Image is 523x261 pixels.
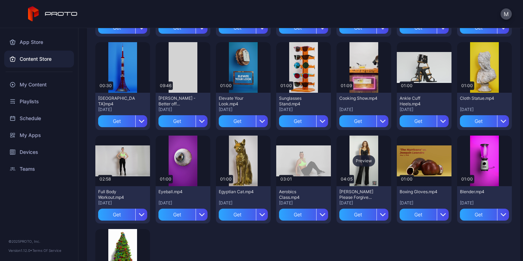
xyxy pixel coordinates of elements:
button: Get [98,209,147,221]
div: Get [279,209,316,221]
div: [DATE] [219,107,268,112]
div: [DATE] [400,200,449,206]
a: Content Store [4,51,74,67]
div: Get [158,209,196,221]
div: [DATE] [339,107,388,112]
button: Get [339,115,388,127]
div: Aerobics Class.mp4 [279,189,318,200]
div: Get [158,115,196,127]
button: Get [219,115,268,127]
a: Teams [4,161,74,177]
div: Get [279,115,316,127]
button: Get [279,115,328,127]
div: [DATE] [279,200,328,206]
div: © 2025 PROTO, Inc. [8,239,70,244]
button: Get [460,115,509,127]
div: [DATE] [460,107,509,112]
button: Get [460,209,509,221]
div: [DATE] [158,107,208,112]
div: [DATE] [98,200,147,206]
button: Get [158,209,208,221]
a: Terms Of Service [32,248,61,253]
div: Cooking Show.mp4 [339,96,378,101]
button: Get [158,115,208,127]
a: Schedule [4,110,74,127]
a: My Content [4,76,74,93]
div: Get [460,115,497,127]
div: [DATE] [339,200,388,206]
button: M [501,8,512,20]
a: Devices [4,144,74,161]
a: Playlists [4,93,74,110]
a: My Apps [4,127,74,144]
div: Tokyo Tower.mp4 [98,96,137,107]
div: [DATE] [98,107,147,112]
button: Get [98,115,147,127]
div: Preview [353,155,375,167]
span: Version 1.12.0 • [8,248,32,253]
div: Get [219,115,256,127]
div: Blender.mp4 [460,189,498,195]
button: Get [400,209,449,221]
button: Get [339,209,388,221]
button: Get [279,209,328,221]
div: Get [98,115,135,127]
div: Get [339,115,376,127]
div: Elevate Your Look.mp4 [219,96,257,107]
a: App Store [4,34,74,51]
div: Sunglasses Stand.mp4 [279,96,318,107]
div: Cloth Statue.mp4 [460,96,498,101]
div: [DATE] [158,200,208,206]
button: Get [219,209,268,221]
div: [DATE] [460,200,509,206]
div: [DATE] [219,200,268,206]
div: Ankle Cuff Heels.mp4 [400,96,438,107]
div: Get [400,115,437,127]
div: Full Body Workout.mp4 [98,189,137,200]
div: Diane Franklin - Better off Dead.mp4 [158,96,197,107]
div: Egyptian Cat.mp4 [219,189,257,195]
div: Adeline Mocke's Please Forgive Me.mp4 [339,189,378,200]
div: Get [460,209,497,221]
div: [DATE] [400,107,449,112]
div: [DATE] [279,107,328,112]
div: Get [98,209,135,221]
div: Get [219,209,256,221]
div: Boxing Gloves.mp4 [400,189,438,195]
div: Get [400,209,437,221]
div: Get [339,209,376,221]
div: Eyeball.mp4 [158,189,197,195]
button: Get [400,115,449,127]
